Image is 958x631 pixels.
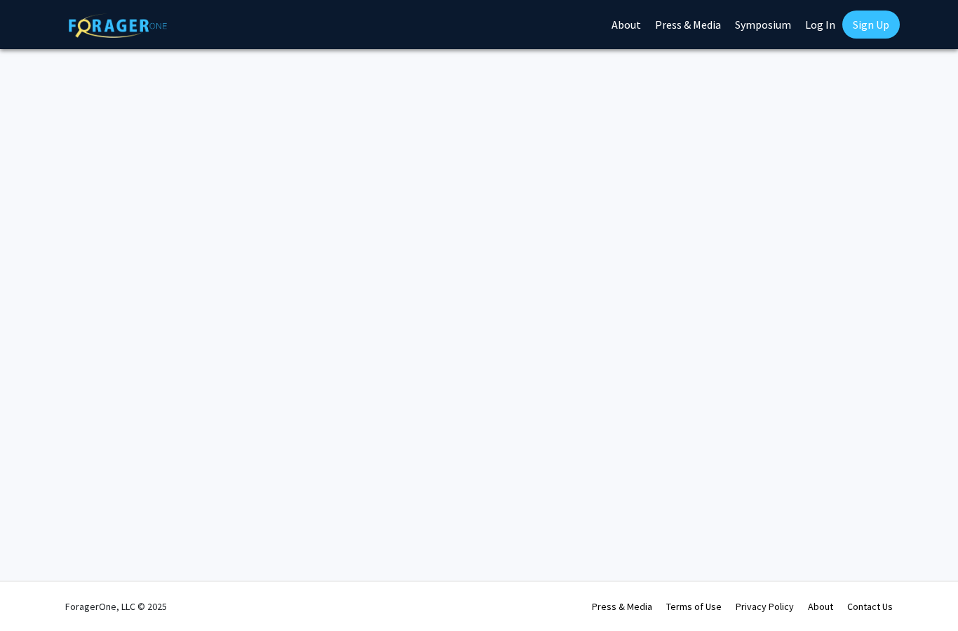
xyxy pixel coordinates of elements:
[69,13,167,38] img: ForagerOne Logo
[65,582,167,631] div: ForagerOne, LLC © 2025
[666,600,722,613] a: Terms of Use
[842,11,900,39] a: Sign Up
[847,600,893,613] a: Contact Us
[592,600,652,613] a: Press & Media
[808,600,833,613] a: About
[736,600,794,613] a: Privacy Policy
